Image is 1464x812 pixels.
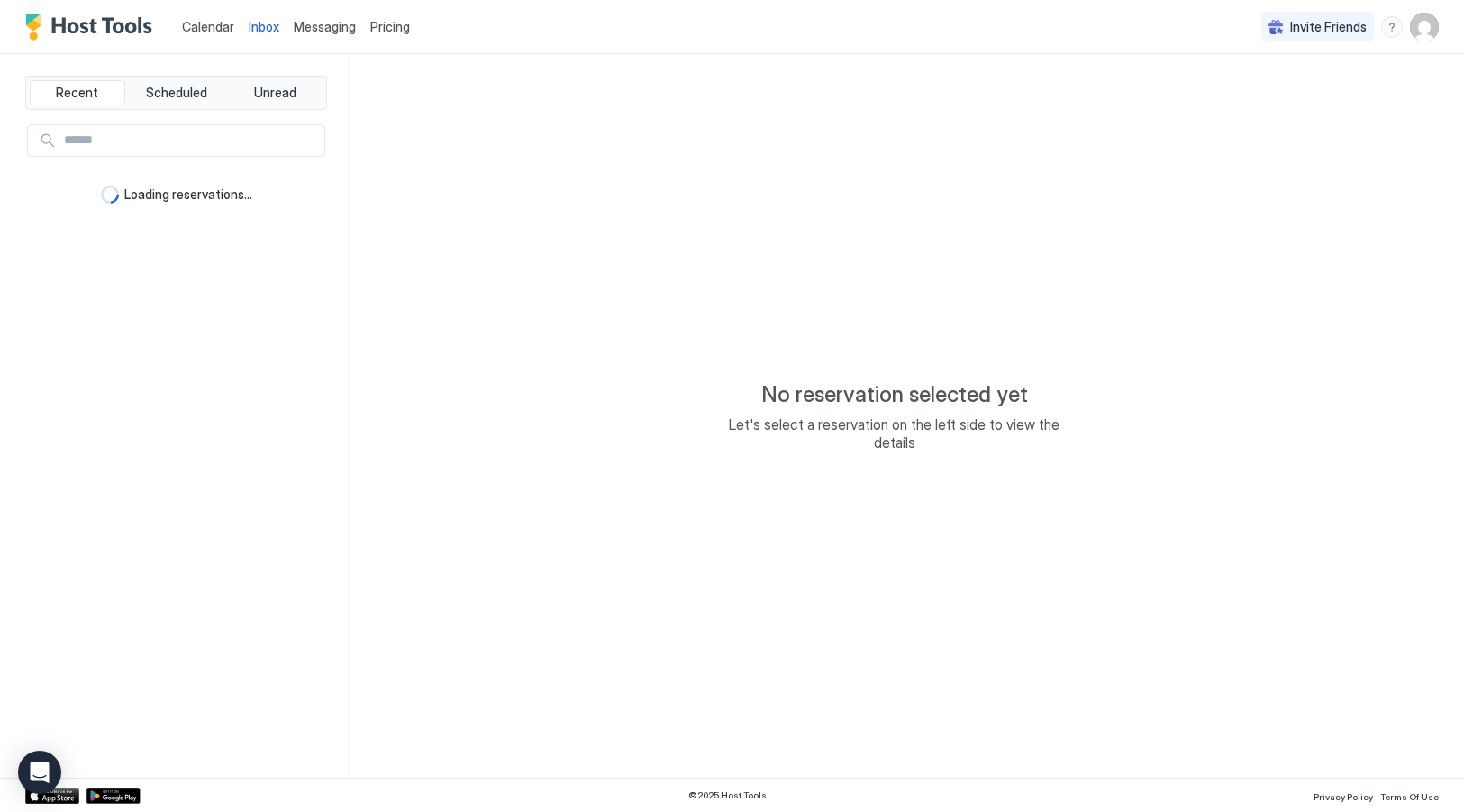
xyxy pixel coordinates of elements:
[249,17,279,36] a: Inbox
[1314,786,1373,805] a: Privacy Policy
[124,187,252,203] span: Loading reservations...
[1380,786,1439,805] a: Terms Of Use
[182,19,234,34] span: Calendar
[146,85,207,101] span: Scheduled
[370,19,410,35] span: Pricing
[1290,19,1367,35] span: Invite Friends
[30,80,125,105] button: Recent
[129,80,224,105] button: Scheduled
[1380,791,1439,802] span: Terms Of Use
[25,14,160,41] a: Host Tools Logo
[714,415,1075,452] span: Let's select a reservation on the left side to view the details
[182,17,234,36] a: Calendar
[57,125,324,156] input: Input Field
[761,381,1028,408] span: No reservation selected yet
[1314,791,1373,802] span: Privacy Policy
[254,85,296,101] span: Unread
[101,186,119,204] div: loading
[249,19,279,34] span: Inbox
[1381,16,1403,38] div: menu
[25,76,327,110] div: tab-group
[56,85,98,101] span: Recent
[294,19,356,34] span: Messaging
[86,788,141,804] a: Google Play Store
[1410,13,1439,41] div: User profile
[688,789,767,801] span: © 2025 Host Tools
[294,17,356,36] a: Messaging
[25,788,79,804] a: App Store
[18,751,61,794] div: Open Intercom Messenger
[227,80,323,105] button: Unread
